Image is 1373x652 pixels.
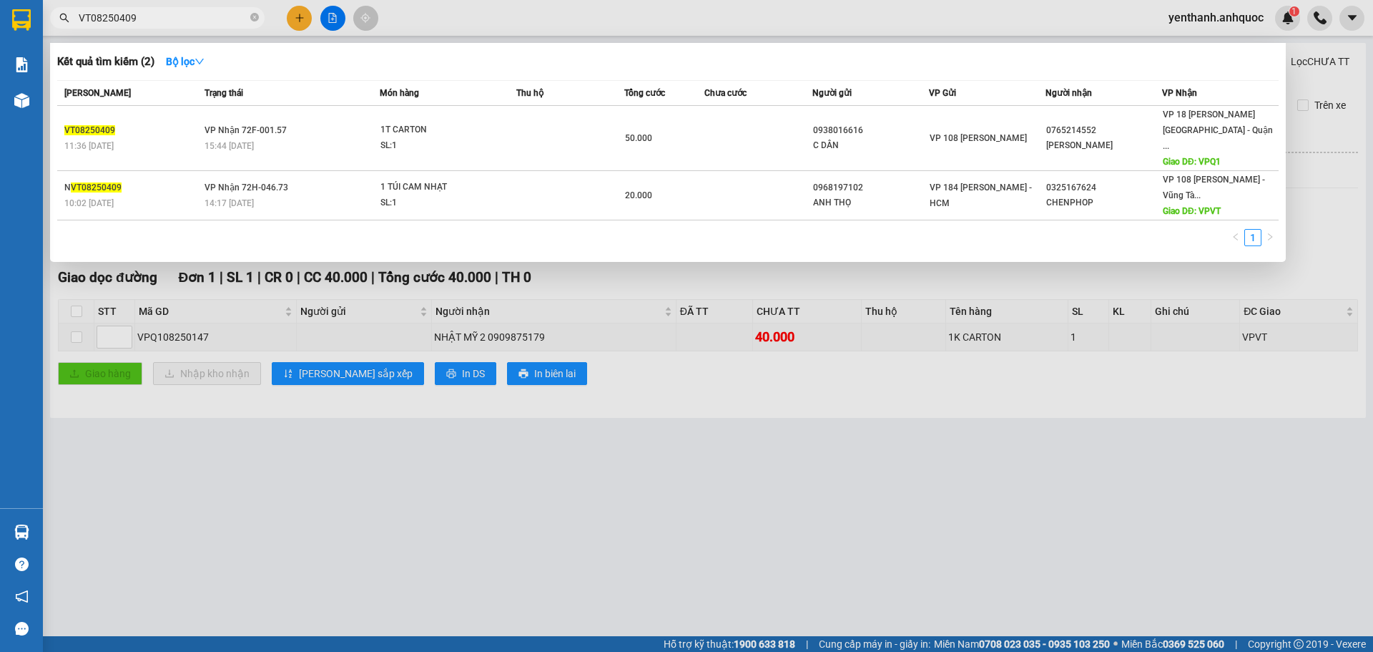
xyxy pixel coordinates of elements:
[813,180,928,195] div: 0968197102
[195,57,205,67] span: down
[14,93,29,108] img: warehouse-icon
[1045,88,1092,98] span: Người nhận
[15,622,29,636] span: message
[154,50,216,73] button: Bộ lọcdown
[1162,88,1197,98] span: VP Nhận
[64,141,114,151] span: 11:36 [DATE]
[1227,229,1244,246] button: left
[250,13,259,21] span: close-circle
[12,9,31,31] img: logo-vxr
[1266,233,1274,241] span: right
[930,183,1032,208] span: VP 184 [PERSON_NAME] - HCM
[1046,180,1161,195] div: 0325167624
[59,13,69,23] span: search
[14,525,29,540] img: warehouse-icon
[1261,229,1279,246] button: right
[166,56,205,67] strong: Bộ lọc
[625,190,652,200] span: 20.000
[64,198,114,208] span: 10:02 [DATE]
[71,183,122,193] span: VT08250409
[14,57,29,72] img: solution-icon
[380,88,419,98] span: Món hàng
[1163,175,1265,200] span: VP 108 [PERSON_NAME] - Vũng Tà...
[64,88,131,98] span: [PERSON_NAME]
[205,183,288,193] span: VP Nhận 72H-046.73
[624,88,665,98] span: Tổng cước
[1046,195,1161,210] div: CHENPHOP
[15,558,29,571] span: question-circle
[625,133,652,143] span: 50.000
[57,54,154,69] h3: Kết quả tìm kiếm ( 2 )
[516,88,543,98] span: Thu hộ
[1244,229,1261,246] li: 1
[1231,233,1240,241] span: left
[930,133,1027,143] span: VP 108 [PERSON_NAME]
[813,195,928,210] div: ANH THỌ
[1163,110,1273,151] span: VP 18 [PERSON_NAME][GEOGRAPHIC_DATA] - Quận ...
[1227,229,1244,246] li: Previous Page
[64,180,200,195] div: N
[1163,206,1221,216] span: Giao DĐ: VPVT
[1046,123,1161,138] div: 0765214552
[813,138,928,153] div: C DÂN
[205,141,254,151] span: 15:44 [DATE]
[1245,230,1261,245] a: 1
[380,138,488,154] div: SL: 1
[813,123,928,138] div: 0938016616
[380,180,488,195] div: 1 TÚI CAM NHẠT
[812,88,852,98] span: Người gửi
[704,88,747,98] span: Chưa cước
[205,198,254,208] span: 14:17 [DATE]
[205,88,243,98] span: Trạng thái
[929,88,956,98] span: VP Gửi
[79,10,247,26] input: Tìm tên, số ĐT hoặc mã đơn
[380,195,488,211] div: SL: 1
[15,590,29,603] span: notification
[380,122,488,138] div: 1T CARTON
[1163,157,1221,167] span: Giao DĐ: VPQ1
[64,125,115,135] span: VT08250409
[205,125,287,135] span: VP Nhận 72F-001.57
[1261,229,1279,246] li: Next Page
[250,11,259,25] span: close-circle
[1046,138,1161,153] div: [PERSON_NAME]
